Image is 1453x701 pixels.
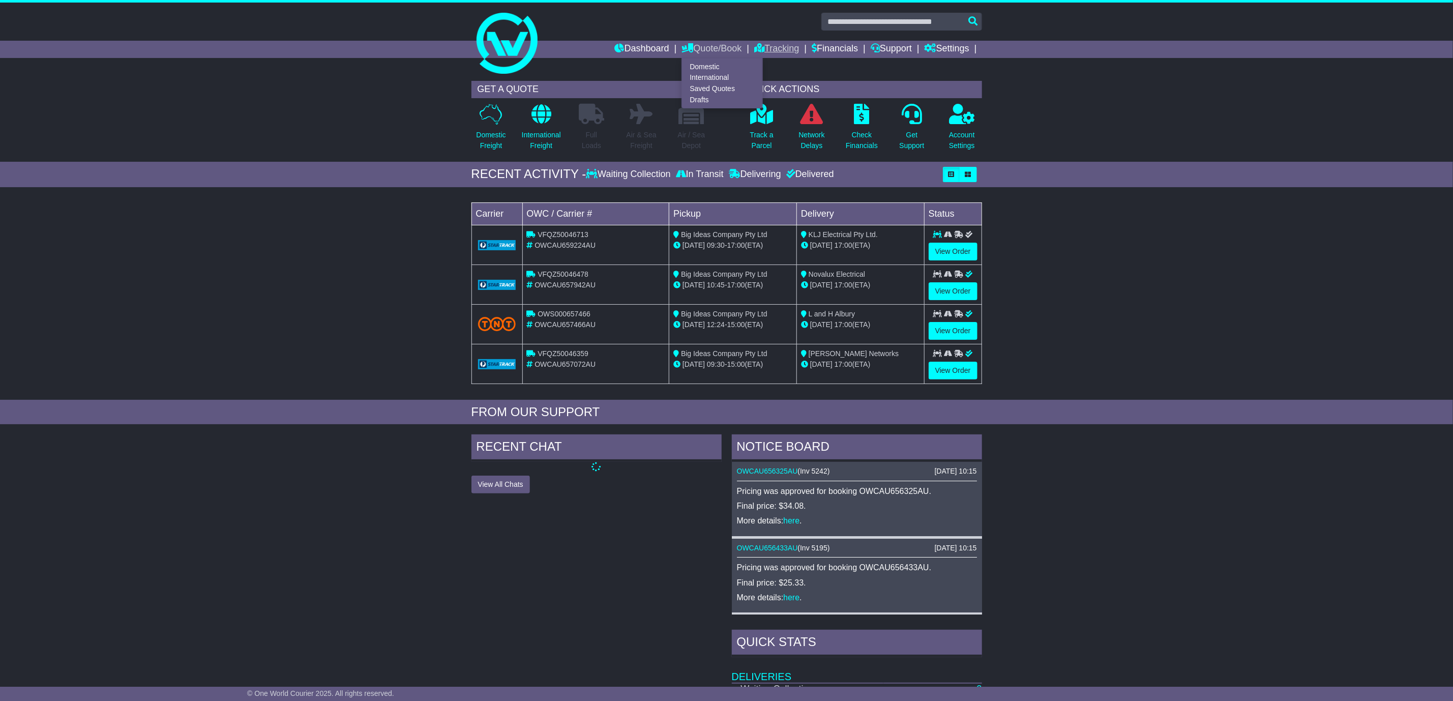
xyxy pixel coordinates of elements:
[627,130,657,151] p: Air & Sea Freight
[801,280,920,290] div: (ETA)
[929,282,977,300] a: View Order
[809,349,899,358] span: [PERSON_NAME] Networks
[737,578,977,588] p: Final price: $25.33.
[538,230,588,239] span: VFQZ50046713
[683,241,705,249] span: [DATE]
[929,243,977,260] a: View Order
[478,317,516,331] img: TNT_Domestic.png
[899,130,924,151] p: Get Support
[737,501,977,511] p: Final price: $34.08.
[478,359,516,369] img: GetCarrierServiceLogo
[681,41,742,58] a: Quote/Book
[737,467,977,476] div: ( )
[535,320,596,329] span: OWCAU657466AU
[899,103,925,157] a: GetSupport
[783,593,799,602] a: here
[681,349,767,358] span: Big Ideas Company Pty Ltd
[682,83,762,95] a: Saved Quotes
[471,81,711,98] div: GET A QUOTE
[682,72,762,83] a: International
[726,169,784,180] div: Delivering
[471,167,586,182] div: RECENT ACTIVITY -
[732,434,982,462] div: NOTICE BOARD
[835,241,852,249] span: 17:00
[754,41,799,58] a: Tracking
[835,360,852,368] span: 17:00
[835,320,852,329] span: 17:00
[929,322,977,340] a: View Order
[845,103,878,157] a: CheckFinancials
[678,130,705,151] p: Air / Sea Depot
[737,486,977,496] p: Pricing was approved for booking OWCAU656325AU.
[801,240,920,251] div: (ETA)
[810,241,833,249] span: [DATE]
[737,563,977,572] p: Pricing was approved for booking OWCAU656433AU.
[800,544,827,552] span: Inv 5195
[681,310,767,318] span: Big Ideas Company Pty Ltd
[737,593,977,602] p: More details: .
[673,359,792,370] div: - (ETA)
[976,684,982,694] a: 2
[681,270,767,278] span: Big Ideas Company Pty Ltd
[809,310,855,318] span: L and H Albury
[737,516,977,525] p: More details: .
[681,230,767,239] span: Big Ideas Company Pty Ltd
[478,240,516,250] img: GetCarrierServiceLogo
[796,202,924,225] td: Delivery
[535,281,596,289] span: OWCAU657942AU
[934,544,976,552] div: [DATE] 10:15
[683,281,705,289] span: [DATE]
[476,130,506,151] p: Domestic Freight
[673,280,792,290] div: - (ETA)
[846,130,878,151] p: Check Financials
[522,130,561,151] p: International Freight
[707,241,725,249] span: 09:30
[683,320,705,329] span: [DATE]
[750,103,774,157] a: Track aParcel
[727,360,745,368] span: 15:00
[742,81,982,98] div: QUICK ACTIONS
[615,41,669,58] a: Dashboard
[732,683,883,695] td: Waiting Collection
[707,281,725,289] span: 10:45
[521,103,561,157] a: InternationalFreight
[683,360,705,368] span: [DATE]
[682,61,762,72] a: Domestic
[809,270,865,278] span: Novalux Electrical
[471,202,522,225] td: Carrier
[673,169,726,180] div: In Transit
[535,241,596,249] span: OWCAU659224AU
[812,41,858,58] a: Financials
[727,281,745,289] span: 17:00
[925,41,969,58] a: Settings
[669,202,797,225] td: Pickup
[538,349,588,358] span: VFQZ50046359
[948,103,975,157] a: AccountSettings
[801,359,920,370] div: (ETA)
[727,320,745,329] span: 15:00
[871,41,912,58] a: Support
[835,281,852,289] span: 17:00
[681,58,763,108] div: Quote/Book
[732,630,982,657] div: Quick Stats
[934,467,976,476] div: [DATE] 10:15
[538,270,588,278] span: VFQZ50046478
[579,130,604,151] p: Full Loads
[586,169,673,180] div: Waiting Collection
[784,169,834,180] div: Delivered
[707,320,725,329] span: 12:24
[801,319,920,330] div: (ETA)
[737,544,798,552] a: OWCAU656433AU
[810,281,833,289] span: [DATE]
[798,103,825,157] a: NetworkDelays
[924,202,982,225] td: Status
[750,130,774,151] p: Track a Parcel
[732,657,982,683] td: Deliveries
[673,319,792,330] div: - (ETA)
[478,280,516,290] img: GetCarrierServiceLogo
[476,103,506,157] a: DomesticFreight
[673,240,792,251] div: - (ETA)
[247,689,394,697] span: © One World Courier 2025. All rights reserved.
[798,130,824,151] p: Network Delays
[471,405,982,420] div: FROM OUR SUPPORT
